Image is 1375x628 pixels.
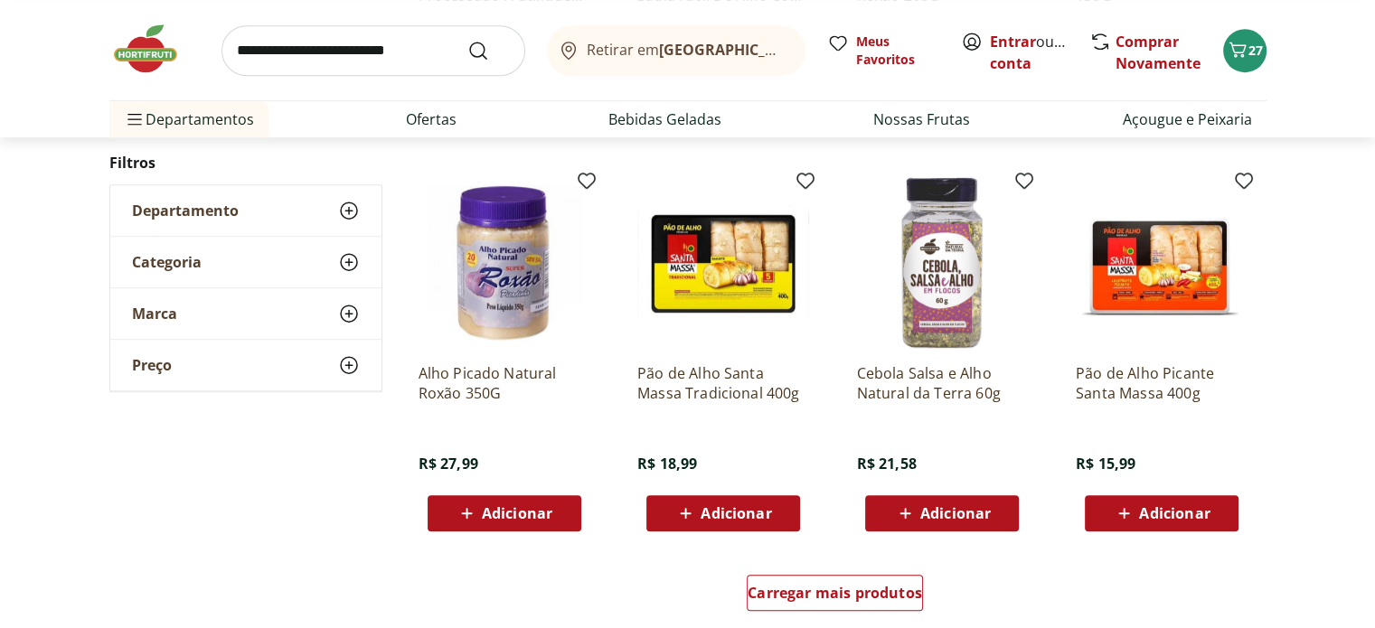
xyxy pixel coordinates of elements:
[110,237,381,287] button: Categoria
[110,185,381,236] button: Departamento
[873,108,970,130] a: Nossas Frutas
[124,98,254,141] span: Departamentos
[587,42,786,58] span: Retirar em
[1139,506,1210,520] span: Adicionar
[406,108,457,130] a: Ofertas
[990,32,1036,52] a: Entrar
[747,575,923,618] a: Carregar mais produtos
[637,454,697,473] span: R$ 18,99
[920,506,991,520] span: Adicionar
[467,40,511,61] button: Submit Search
[132,253,202,271] span: Categoria
[109,145,382,181] h2: Filtros
[827,33,939,69] a: Meus Favoritos
[865,495,1019,531] button: Adicionar
[608,108,721,130] a: Bebidas Geladas
[124,98,146,141] button: Menu
[110,340,381,390] button: Preço
[110,288,381,339] button: Marca
[482,506,552,520] span: Adicionar
[637,177,809,349] img: Pão de Alho Santa Massa Tradicional 400g
[419,363,590,403] a: Alho Picado Natural Roxão 350G
[132,356,172,374] span: Preço
[109,22,200,76] img: Hortifruti
[856,177,1028,349] img: Cebola Salsa e Alho Natural da Terra 60g
[547,25,805,76] button: Retirar em[GEOGRAPHIC_DATA]/[GEOGRAPHIC_DATA]
[856,33,939,69] span: Meus Favoritos
[132,202,239,220] span: Departamento
[1085,495,1238,531] button: Adicionar
[132,305,177,323] span: Marca
[428,495,581,531] button: Adicionar
[856,454,916,473] span: R$ 21,58
[659,40,964,60] b: [GEOGRAPHIC_DATA]/[GEOGRAPHIC_DATA]
[419,454,478,473] span: R$ 27,99
[637,363,809,403] a: Pão de Alho Santa Massa Tradicional 400g
[221,25,525,76] input: search
[990,31,1070,74] span: ou
[646,495,800,531] button: Adicionar
[1076,454,1135,473] span: R$ 15,99
[990,32,1089,73] a: Criar conta
[1076,363,1248,403] a: Pão de Alho Picante Santa Massa 400g
[1123,108,1252,130] a: Açougue e Peixaria
[1116,32,1201,73] a: Comprar Novamente
[856,363,1028,403] a: Cebola Salsa e Alho Natural da Terra 60g
[1248,42,1263,59] span: 27
[1076,177,1248,349] img: Pão de Alho Picante Santa Massa 400g
[1223,29,1267,72] button: Carrinho
[701,506,771,520] span: Adicionar
[748,586,922,600] span: Carregar mais produtos
[419,177,590,349] img: Alho Picado Natural Roxão 350G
